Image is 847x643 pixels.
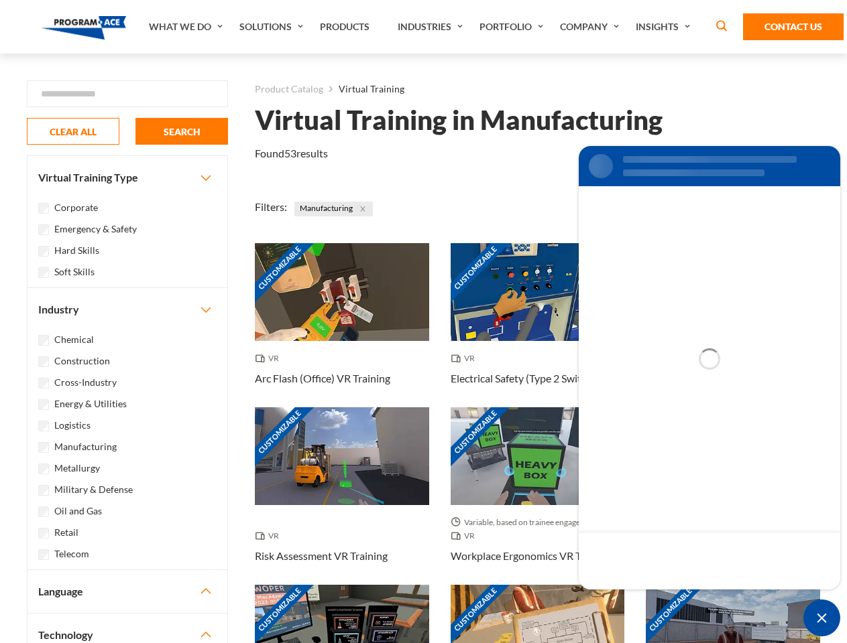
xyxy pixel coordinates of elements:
[38,485,49,496] input: Military & Defense
[38,267,49,278] input: Soft Skills
[54,200,98,215] label: Corporate
[38,224,49,235] input: Emergency & Safety
[54,243,99,258] label: Hard Skills
[451,370,625,386] h3: Electrical Safety (Type 2 Switchgear) VR Training
[38,335,49,346] input: Chemical
[451,548,613,564] h3: Workplace Ergonomics VR Training
[284,147,296,159] em: 53
[255,109,663,132] h1: Virtual Training in Manufacturing
[54,265,95,279] label: Soft Skills
[42,16,127,40] img: Program-Ace
[38,203,49,214] input: Corporate
[54,461,100,476] label: Metallurgy
[27,156,227,199] button: Virtual Training Type
[451,243,625,407] a: Customizable Thumbnail - Electrical Safety (Type 2 Switchgear) VR Training VR Electrical Safety (...
[38,356,49,367] input: Construction
[294,202,373,216] span: Manufacturing
[54,504,102,518] label: Oil and Gas
[54,397,127,411] label: Energy & Utilities
[38,528,49,539] input: Retail
[803,599,840,636] span: Minimize live chat window
[38,442,49,453] input: Manufacturing
[27,118,119,145] button: CLEAR ALL
[255,243,429,407] a: Customizable Thumbnail - Arc Flash (Office) VR Training VR Arc Flash (Office) VR Training
[255,407,429,585] a: Customizable Thumbnail - Risk Assessment VR Training VR Risk Assessment VR Training
[255,145,328,161] p: Found results
[54,525,78,540] label: Retail
[38,506,49,517] input: Oil and Gas
[743,13,844,40] a: Contact Us
[54,547,89,561] label: Telecom
[38,399,49,410] input: Energy & Utilities
[255,370,390,386] h3: Arc Flash (Office) VR Training
[38,549,49,560] input: Telecom
[451,529,480,543] span: VR
[255,80,323,98] a: Product Catalog
[54,332,94,347] label: Chemical
[38,378,49,388] input: Cross-Industry
[27,288,227,331] button: Industry
[255,529,284,543] span: VR
[451,352,480,365] span: VR
[255,80,820,98] nav: breadcrumb
[255,548,388,564] h3: Risk Assessment VR Training
[38,246,49,257] input: Hard Skills
[54,418,91,433] label: Logistics
[54,482,133,497] label: Military & Defense
[38,463,49,474] input: Metallurgy
[255,200,287,213] span: Filters:
[54,354,110,368] label: Construction
[323,80,404,98] li: Virtual Training
[355,202,370,216] button: Close
[54,439,117,454] label: Manufacturing
[54,222,137,236] label: Emergency & Safety
[451,407,625,585] a: Customizable Thumbnail - Workplace Ergonomics VR Training Variable, based on trainee engagement w...
[575,143,844,593] iframe: SalesIQ Chat Window
[54,375,117,390] label: Cross-Industry
[803,599,840,636] div: Chat Widget
[27,570,227,613] button: Language
[38,421,49,431] input: Logistics
[255,352,284,365] span: VR
[451,516,625,529] span: Variable, based on trainee engagement with exercises.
